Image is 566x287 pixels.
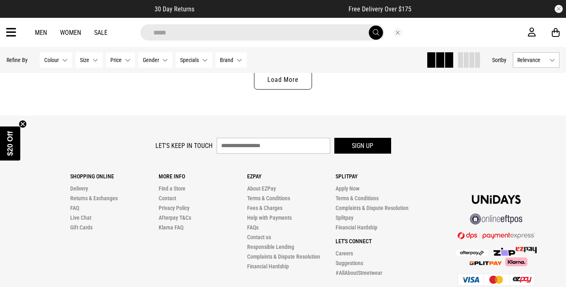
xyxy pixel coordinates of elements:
[470,214,523,225] img: online eftpos
[94,29,108,36] a: Sale
[492,55,506,65] button: Sortby
[159,214,191,221] a: Afterpay T&Cs
[336,214,353,221] a: Splitpay
[336,173,424,180] p: Splitpay
[493,248,516,256] img: Zip
[336,195,379,201] a: Terms & Conditions
[35,29,47,36] a: Men
[469,261,502,265] img: Splitpay
[6,3,31,28] button: Open LiveChat chat widget
[159,195,176,201] a: Contact
[247,253,320,260] a: Complaints & Dispute Resolution
[215,52,247,68] button: Brand
[394,28,402,37] button: Close search
[75,52,103,68] button: Size
[247,224,258,231] a: FAQs
[513,52,560,68] button: Relevance
[254,70,312,90] a: Load More
[247,173,336,180] p: Ezpay
[159,185,185,192] a: Find a Store
[247,244,294,250] a: Responsible Lending
[220,57,233,63] span: Brand
[70,205,79,211] a: FAQ
[44,57,59,63] span: Colour
[138,52,172,68] button: Gender
[502,257,527,266] img: Klarna
[334,138,391,154] button: Sign up
[6,131,14,156] span: $20 Off
[211,5,332,13] iframe: Customer reviews powered by Trustpilot
[501,57,506,63] span: by
[70,224,93,231] a: Gift Cards
[247,234,271,240] a: Contact us
[70,185,88,192] a: Delivery
[336,270,382,276] a: #AllAboutStreetwear
[6,57,28,63] p: Refine By
[70,214,91,221] a: Live Chat
[336,238,424,244] p: Let's Connect
[458,274,535,286] img: Cards
[516,247,537,253] img: Splitpay
[19,120,27,128] button: Close teaser
[336,224,377,231] a: Financial Hardship
[336,250,353,257] a: Careers
[456,250,488,256] img: Afterpay
[247,263,289,270] a: Financial Hardship
[247,205,282,211] a: Fees & Charges
[336,260,363,266] a: Suggestions
[159,224,183,231] a: Klarna FAQ
[143,57,159,63] span: Gender
[247,185,276,192] a: About EZPay
[247,214,292,221] a: Help with Payments
[159,173,247,180] p: More Info
[110,57,122,63] span: Price
[70,173,159,180] p: Shopping Online
[247,195,290,201] a: Terms & Conditions
[336,185,359,192] a: Apply Now
[155,142,213,150] label: Let's keep in touch
[159,205,189,211] a: Privacy Policy
[349,5,411,13] span: Free Delivery Over $175
[40,52,72,68] button: Colour
[70,195,118,201] a: Returns & Exchanges
[458,232,535,239] img: DPS
[176,52,212,68] button: Specials
[180,57,199,63] span: Specials
[60,29,81,36] a: Women
[472,195,521,204] img: Unidays
[106,52,135,68] button: Price
[155,5,194,13] span: 30 Day Returns
[80,57,89,63] span: Size
[517,57,546,63] span: Relevance
[336,205,409,211] a: Complaints & Dispute Resolution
